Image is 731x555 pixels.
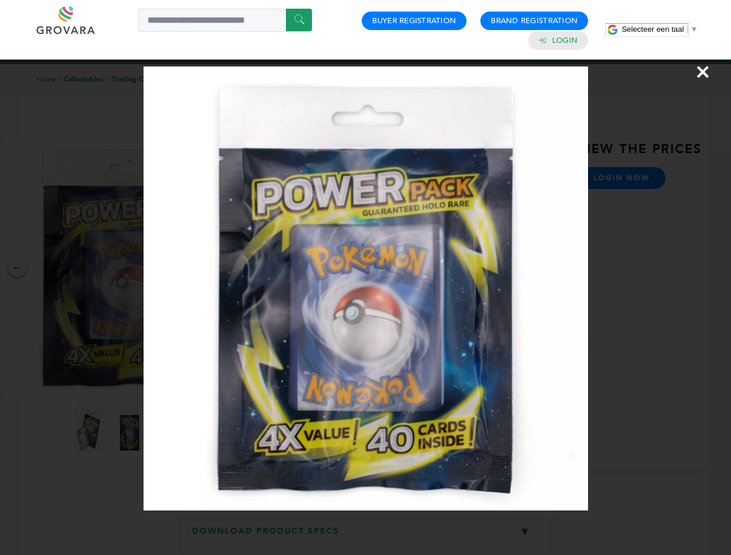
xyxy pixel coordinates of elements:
span: × [695,55,711,88]
span: ▼ [690,25,698,34]
a: Buyer Registration [372,16,456,26]
a: Brand Registration [491,16,578,26]
input: Search a product or brand... [138,9,312,32]
a: Selecteer een taal​ [622,25,698,34]
img: Image Preview [144,66,588,510]
a: Login [552,35,578,46]
span: Selecteer een taal [622,25,684,34]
